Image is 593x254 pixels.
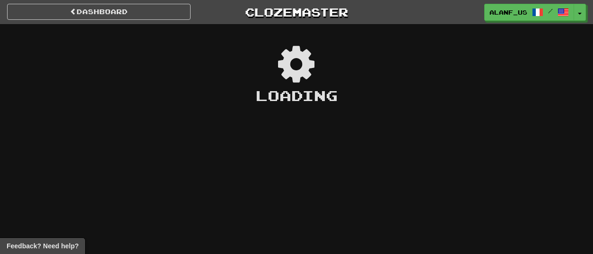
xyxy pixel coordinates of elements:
span: alanf_us [489,8,527,17]
a: Dashboard [7,4,191,20]
a: Clozemaster [205,4,388,20]
span: / [548,8,553,14]
span: Open feedback widget [7,241,78,251]
a: alanf_us / [484,4,574,21]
